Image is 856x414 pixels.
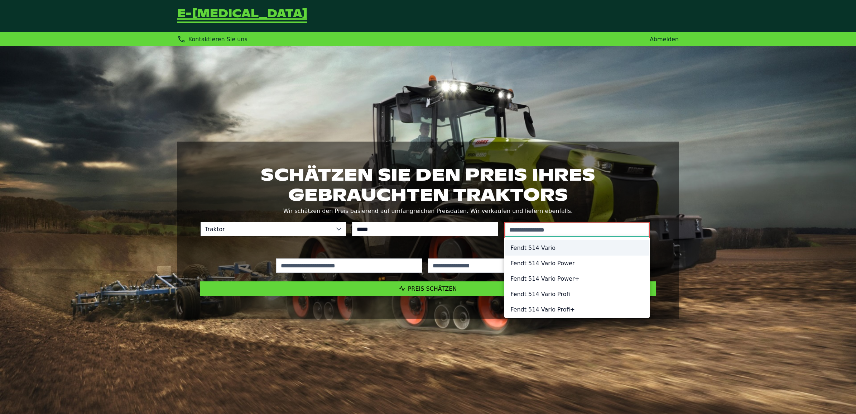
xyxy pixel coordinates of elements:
ul: Option List [505,237,649,351]
li: Fendt 514 Vario Power [505,256,649,271]
span: Kontaktieren Sie uns [188,36,247,43]
li: Fendt 514 Vario Power+ [505,271,649,286]
small: Bitte wählen Sie ein Modell aus den Vorschlägen [504,239,650,250]
span: Traktor [201,222,332,236]
a: Zurück zur Startseite [177,9,307,24]
li: Fendt 514 Vario ProfiPlus [505,317,649,333]
li: Fendt 514 Vario Profi [505,286,649,302]
button: Preis schätzen [200,281,656,296]
li: Fendt 514 Vario Profi+ [505,302,649,317]
p: Wir schätzen den Preis basierend auf umfangreichen Preisdaten. Wir verkaufen und liefern ebenfalls. [200,206,656,216]
h1: Schätzen Sie den Preis Ihres gebrauchten Traktors [200,165,656,205]
div: Kontaktieren Sie uns [177,35,247,43]
span: Preis schätzen [408,285,457,292]
a: Abmelden [650,36,679,43]
li: Fendt 514 Vario [505,240,649,256]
